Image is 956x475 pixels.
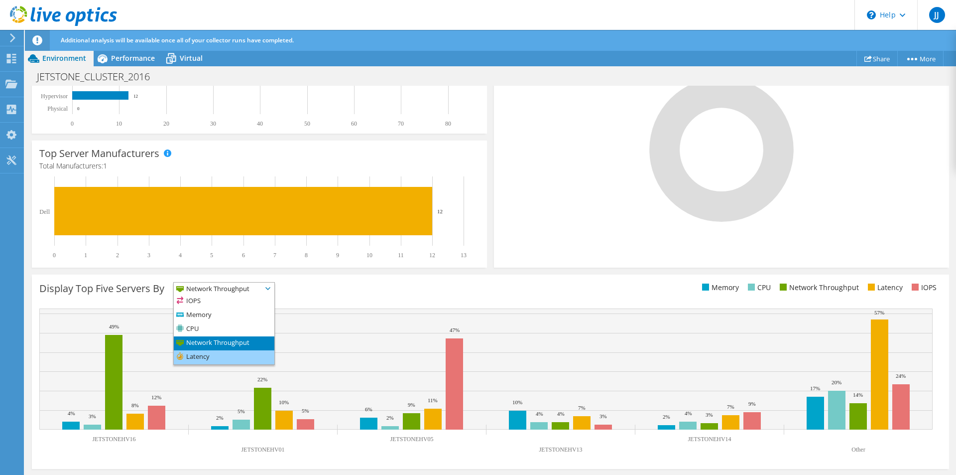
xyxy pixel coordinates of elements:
[512,399,522,405] text: 10%
[111,53,155,63] span: Performance
[688,436,731,443] text: JETSTONEHV14
[450,327,460,333] text: 47%
[92,436,135,443] text: JETSTONEHV16
[109,323,119,329] text: 49%
[351,120,357,127] text: 60
[398,252,404,259] text: 11
[179,252,182,259] text: 4
[61,36,294,44] span: Additional analysis will be available once all of your collector runs have completed.
[897,51,944,66] a: More
[133,94,138,99] text: 12
[210,252,213,259] text: 5
[896,373,906,379] text: 24%
[242,252,245,259] text: 6
[745,282,771,293] li: CPU
[748,401,756,407] text: 9%
[131,402,139,408] text: 8%
[461,252,467,259] text: 13
[174,309,274,322] li: Memory
[103,161,107,170] span: 1
[867,10,876,19] svg: \n
[257,120,263,127] text: 40
[832,379,841,385] text: 20%
[273,252,276,259] text: 7
[365,406,372,412] text: 6%
[174,283,262,295] span: Network Throughput
[390,436,433,443] text: JETSTONEHV05
[47,105,68,112] text: Physical
[84,252,87,259] text: 1
[304,120,310,127] text: 50
[42,53,86,63] span: Environment
[180,53,203,63] span: Virtual
[116,252,119,259] text: 2
[429,252,435,259] text: 12
[777,282,859,293] li: Network Throughput
[174,322,274,336] li: CPU
[279,399,289,405] text: 10%
[700,282,739,293] li: Memory
[32,71,165,82] h1: JETSTONE_CLUSTER_2016
[685,410,692,416] text: 4%
[727,404,734,410] text: 7%
[366,252,372,259] text: 10
[874,310,884,316] text: 57%
[174,295,274,309] li: IOPS
[408,402,415,408] text: 9%
[856,51,898,66] a: Share
[663,414,670,420] text: 2%
[41,93,68,100] text: Hypervisor
[68,410,75,416] text: 4%
[810,385,820,391] text: 17%
[39,160,479,171] h4: Total Manufacturers:
[174,350,274,364] li: Latency
[163,120,169,127] text: 20
[174,336,274,350] li: Network Throughput
[71,120,74,127] text: 0
[557,411,565,417] text: 4%
[257,376,267,382] text: 22%
[39,148,159,159] h3: Top Server Manufacturers
[437,208,443,214] text: 12
[445,120,451,127] text: 80
[578,405,586,411] text: 7%
[929,7,945,23] span: JJ
[706,412,713,418] text: 3%
[147,252,150,259] text: 3
[536,411,543,417] text: 4%
[77,106,80,111] text: 0
[238,408,245,414] text: 5%
[89,413,96,419] text: 3%
[851,446,865,453] text: Other
[210,120,216,127] text: 30
[398,120,404,127] text: 70
[336,252,339,259] text: 9
[853,392,863,398] text: 14%
[116,120,122,127] text: 10
[599,413,607,419] text: 3%
[865,282,903,293] li: Latency
[216,415,224,421] text: 2%
[53,252,56,259] text: 0
[539,446,582,453] text: JETSTONEHV13
[909,282,937,293] li: IOPS
[241,446,284,453] text: JETSTONEHV01
[428,397,438,403] text: 11%
[39,208,50,215] text: Dell
[305,252,308,259] text: 8
[302,408,309,414] text: 5%
[151,394,161,400] text: 12%
[386,415,394,421] text: 2%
